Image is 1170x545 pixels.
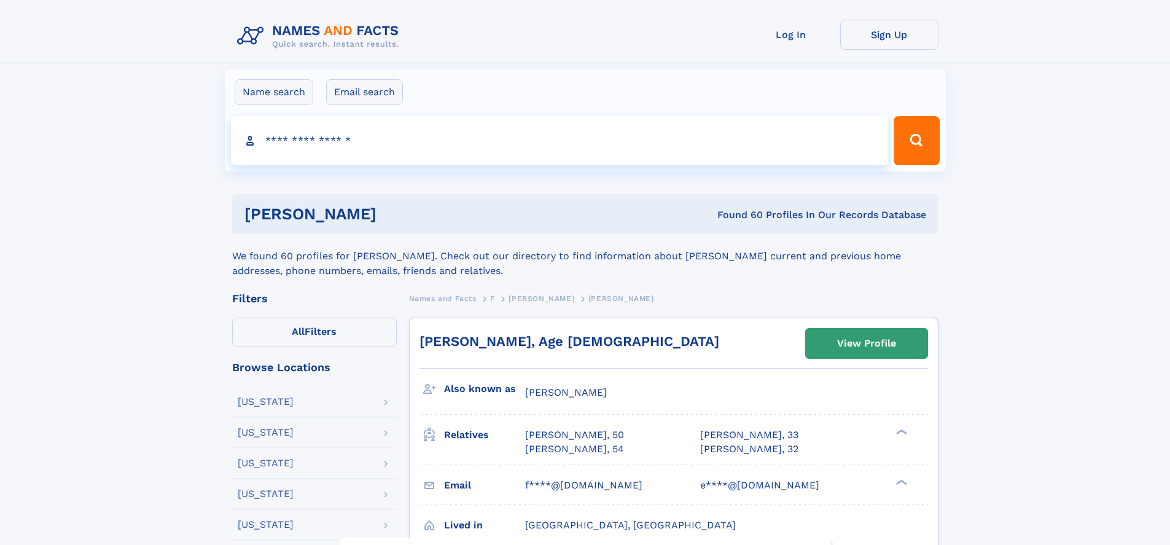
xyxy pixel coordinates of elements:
[444,475,525,496] h3: Email
[292,326,305,337] span: All
[490,294,495,303] span: F
[837,329,896,358] div: View Profile
[238,458,294,468] div: [US_STATE]
[232,293,397,304] div: Filters
[525,519,736,531] span: [GEOGRAPHIC_DATA], [GEOGRAPHIC_DATA]
[893,478,908,486] div: ❯
[547,208,926,222] div: Found 60 Profiles In Our Records Database
[235,79,313,105] label: Name search
[244,206,547,222] h1: [PERSON_NAME]
[232,362,397,373] div: Browse Locations
[509,291,574,306] a: [PERSON_NAME]
[588,294,654,303] span: [PERSON_NAME]
[700,442,798,456] a: [PERSON_NAME], 32
[232,318,397,347] label: Filters
[444,515,525,536] h3: Lived in
[238,520,294,530] div: [US_STATE]
[893,428,908,436] div: ❯
[409,291,477,306] a: Names and Facts
[238,397,294,407] div: [US_STATE]
[742,20,840,50] a: Log In
[231,116,889,165] input: search input
[232,20,409,53] img: Logo Names and Facts
[525,386,607,398] span: [PERSON_NAME]
[525,442,624,456] a: [PERSON_NAME], 54
[509,294,574,303] span: [PERSON_NAME]
[490,291,495,306] a: F
[444,378,525,399] h3: Also known as
[238,428,294,437] div: [US_STATE]
[700,428,798,442] a: [PERSON_NAME], 33
[326,79,403,105] label: Email search
[840,20,938,50] a: Sign Up
[444,425,525,445] h3: Relatives
[806,329,927,358] a: View Profile
[238,489,294,499] div: [US_STATE]
[419,334,719,349] a: [PERSON_NAME], Age [DEMOGRAPHIC_DATA]
[232,234,938,278] div: We found 60 profiles for [PERSON_NAME]. Check out our directory to find information about [PERSON...
[525,428,624,442] a: [PERSON_NAME], 50
[894,116,939,165] button: Search Button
